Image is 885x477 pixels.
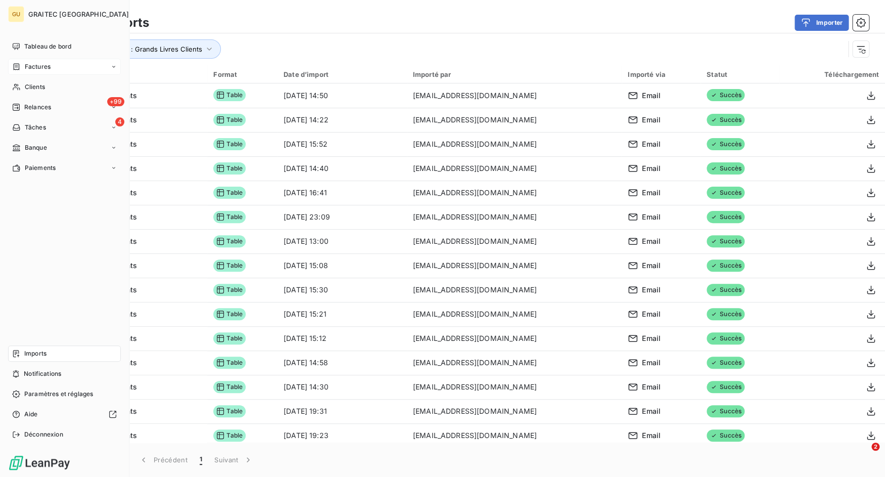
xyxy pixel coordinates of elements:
span: Succès [707,162,744,175]
td: [DATE] 14:22 [277,108,407,132]
span: Email [642,188,661,198]
td: [DATE] 15:52 [277,132,407,156]
button: Type d’import : Grands Livres Clients [72,39,221,59]
span: Notifications [24,369,61,378]
span: Email [642,212,661,222]
td: [DATE] 15:08 [277,253,407,278]
span: Succès [707,114,744,126]
span: Succès [707,332,744,344]
span: Succès [707,357,744,369]
span: Table [213,187,246,199]
td: [EMAIL_ADDRESS][DOMAIN_NAME] [407,83,622,108]
span: Succès [707,211,744,223]
td: [DATE] 16:41 [277,181,407,205]
td: [DATE] 19:23 [277,423,407,448]
span: Succès [707,381,744,393]
span: Table [213,405,246,417]
span: Type d’import : Grands Livres Clients [86,45,202,53]
td: [EMAIL_ADDRESS][DOMAIN_NAME] [407,253,622,278]
span: Succès [707,235,744,247]
span: +99 [107,97,124,106]
td: [DATE] 15:30 [277,278,407,302]
td: [EMAIL_ADDRESS][DOMAIN_NAME] [407,181,622,205]
td: [EMAIL_ADDRESS][DOMAIN_NAME] [407,326,622,351]
a: Aide [8,406,121,422]
td: [DATE] 15:21 [277,302,407,326]
td: [EMAIL_ADDRESS][DOMAIN_NAME] [407,205,622,229]
button: Suivant [208,449,259,470]
span: Paiements [25,163,56,172]
td: [EMAIL_ADDRESS][DOMAIN_NAME] [407,278,622,302]
span: Table [213,259,246,272]
span: Email [642,91,661,101]
span: Table [213,357,246,369]
div: Importé par [413,70,616,78]
span: Succès [707,187,744,199]
div: Importé via [628,70,694,78]
span: Tableau de bord [24,42,71,51]
span: Succès [707,138,744,150]
span: Email [642,285,661,295]
td: [DATE] 14:58 [277,351,407,375]
span: Email [642,139,661,149]
span: 2 [871,443,879,451]
td: [DATE] 19:31 [277,399,407,423]
span: Table [213,211,246,223]
span: Table [213,284,246,296]
td: [EMAIL_ADDRESS][DOMAIN_NAME] [407,229,622,253]
span: Tâches [25,123,46,132]
td: [DATE] 15:12 [277,326,407,351]
span: Succès [707,308,744,320]
td: [DATE] 14:50 [277,83,407,108]
span: Table [213,138,246,150]
button: Importer [795,15,849,31]
span: Email [642,358,661,368]
span: Déconnexion [24,430,63,439]
iframe: Intercom live chat [851,443,875,467]
td: [DATE] 14:40 [277,156,407,181]
button: 1 [194,449,208,470]
span: Factures [25,62,51,71]
span: Table [213,114,246,126]
span: Succès [707,259,744,272]
span: Email [642,406,661,416]
span: Email [642,430,661,441]
img: Logo LeanPay [8,455,71,471]
span: Email [642,236,661,246]
td: [EMAIL_ADDRESS][DOMAIN_NAME] [407,132,622,156]
span: Email [642,309,661,319]
span: Table [213,89,246,101]
span: Table [213,381,246,393]
span: Aide [24,410,38,419]
span: Table [213,162,246,175]
span: 4 [115,117,124,126]
div: Format [213,70,271,78]
div: Téléchargement [785,70,879,78]
div: Date d’import [284,70,401,78]
span: Clients [25,82,45,92]
span: Banque [25,143,47,152]
button: Précédent [132,449,194,470]
td: [DATE] 13:00 [277,229,407,253]
span: Succès [707,405,744,417]
td: [DATE] 23:09 [277,205,407,229]
span: Paramètres et réglages [24,389,93,399]
td: [DATE] 14:30 [277,375,407,399]
span: Table [213,332,246,344]
span: Email [642,115,661,125]
span: Email [642,382,661,392]
td: [EMAIL_ADDRESS][DOMAIN_NAME] [407,423,622,448]
span: Succès [707,429,744,442]
span: Imports [24,349,46,358]
span: 1 [200,455,202,465]
span: Relances [24,103,51,112]
span: Table [213,308,246,320]
span: Table [213,235,246,247]
span: Succès [707,284,744,296]
span: Email [642,163,661,174]
td: [EMAIL_ADDRESS][DOMAIN_NAME] [407,375,622,399]
div: GU [8,6,24,22]
td: [EMAIL_ADDRESS][DOMAIN_NAME] [407,156,622,181]
span: Email [642,261,661,271]
td: [EMAIL_ADDRESS][DOMAIN_NAME] [407,108,622,132]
